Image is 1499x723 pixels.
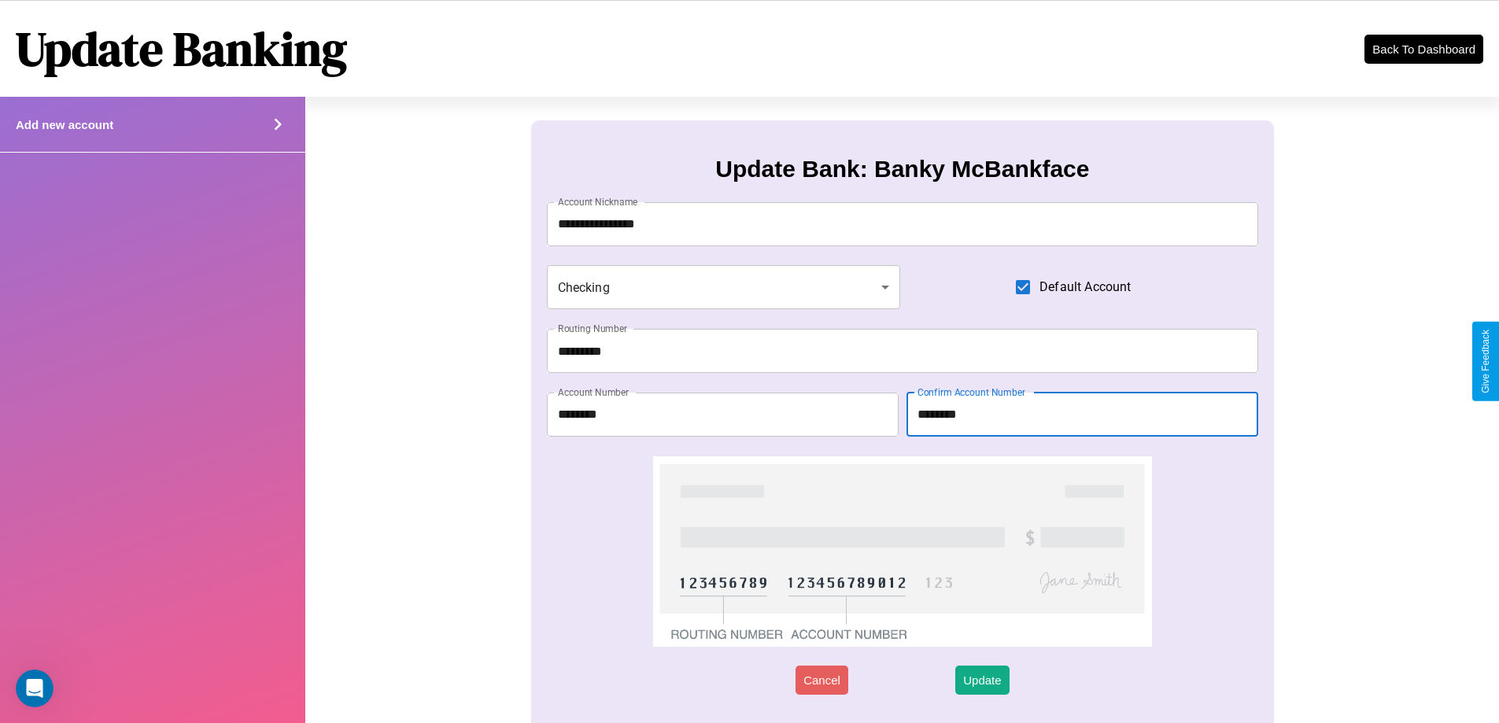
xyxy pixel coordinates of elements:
div: Give Feedback [1480,330,1491,393]
button: Cancel [796,666,848,695]
label: Routing Number [558,322,627,335]
div: Checking [547,265,901,309]
h4: Add new account [16,118,113,131]
img: check [653,456,1151,647]
span: Default Account [1039,278,1131,297]
label: Confirm Account Number [917,385,1025,399]
label: Account Number [558,385,629,399]
label: Account Nickname [558,195,638,208]
iframe: Intercom live chat [16,670,54,707]
button: Back To Dashboard [1364,35,1483,64]
h3: Update Bank: Banky McBankface [715,156,1089,183]
h1: Update Banking [16,17,347,81]
button: Update [955,666,1009,695]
